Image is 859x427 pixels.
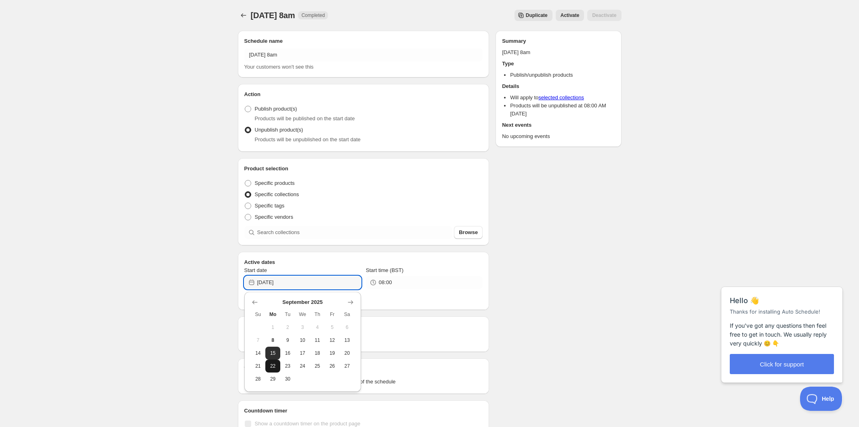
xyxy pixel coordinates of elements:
[325,308,340,321] th: Friday
[340,308,355,321] th: Saturday
[244,267,267,273] span: Start date
[502,37,615,45] h2: Summary
[515,10,552,21] button: Secondary action label
[345,297,356,308] button: Show next month, October 2025
[251,11,295,20] span: [DATE] 8am
[249,297,260,308] button: Show previous month, August 2025
[313,324,322,331] span: 4
[255,106,297,112] span: Publish product(s)
[340,360,355,373] button: Saturday September 27 2025
[313,350,322,356] span: 18
[328,337,336,343] span: 12
[340,334,355,347] button: Saturday September 13 2025
[800,387,843,411] iframe: Help Scout Beacon - Open
[255,214,293,220] span: Specific vendors
[244,37,483,45] h2: Schedule name
[298,363,307,369] span: 24
[459,228,478,237] span: Browse
[244,323,483,331] h2: Repeating
[328,363,336,369] span: 26
[265,334,280,347] button: Today Monday September 8 2025
[254,376,263,382] span: 28
[269,363,277,369] span: 22
[502,82,615,90] h2: Details
[251,347,266,360] button: Sunday September 14 2025
[251,373,266,385] button: Sunday September 28 2025
[244,365,483,373] h2: Tags
[717,267,847,387] iframe: Help Scout Beacon - Messages and Notifications
[244,64,314,70] span: Your customers won't see this
[254,363,263,369] span: 21
[325,347,340,360] button: Friday September 19 2025
[502,60,615,68] h2: Type
[340,321,355,334] button: Saturday September 6 2025
[454,226,483,239] button: Browse
[269,376,277,382] span: 29
[254,311,263,318] span: Su
[265,360,280,373] button: Monday September 22 2025
[284,376,292,382] span: 30
[328,324,336,331] span: 5
[251,334,266,347] button: Sunday September 7 2025
[254,350,263,356] span: 14
[280,373,295,385] button: Tuesday September 30 2025
[340,347,355,360] button: Saturday September 20 2025
[295,308,310,321] th: Wednesday
[310,308,325,321] th: Thursday
[244,258,483,266] h2: Active dates
[328,350,336,356] span: 19
[269,324,277,331] span: 1
[244,165,483,173] h2: Product selection
[295,321,310,334] button: Wednesday September 3 2025
[301,12,325,19] span: Completed
[502,132,615,140] p: No upcoming events
[265,373,280,385] button: Monday September 29 2025
[556,10,584,21] button: Activate
[510,94,615,102] li: Will apply to
[269,337,277,343] span: 8
[269,311,277,318] span: Mo
[343,324,351,331] span: 6
[313,337,322,343] span: 11
[280,347,295,360] button: Tuesday September 16 2025
[298,350,307,356] span: 17
[298,311,307,318] span: We
[280,308,295,321] th: Tuesday
[244,90,483,98] h2: Action
[251,360,266,373] button: Sunday September 21 2025
[295,360,310,373] button: Wednesday September 24 2025
[255,136,361,142] span: Products will be unpublished on the start date
[280,360,295,373] button: Tuesday September 23 2025
[265,308,280,321] th: Monday
[343,350,351,356] span: 20
[343,363,351,369] span: 27
[502,121,615,129] h2: Next events
[502,48,615,57] p: [DATE] 8am
[325,360,340,373] button: Friday September 26 2025
[295,334,310,347] button: Wednesday September 10 2025
[310,334,325,347] button: Thursday September 11 2025
[343,311,351,318] span: Sa
[510,102,615,118] li: Products will be unpublished at 08:00 AM [DATE]
[298,337,307,343] span: 10
[343,337,351,343] span: 13
[255,180,295,186] span: Specific products
[265,321,280,334] button: Monday September 1 2025
[265,347,280,360] button: Monday September 15 2025
[510,71,615,79] li: Publish/unpublish products
[310,360,325,373] button: Thursday September 25 2025
[255,191,299,197] span: Specific collections
[325,321,340,334] button: Friday September 5 2025
[313,363,322,369] span: 25
[284,311,292,318] span: Tu
[255,203,285,209] span: Specific tags
[255,115,355,121] span: Products will be published on the start date
[366,267,403,273] span: Start time (BST)
[257,226,453,239] input: Search collections
[328,311,336,318] span: Fr
[310,321,325,334] button: Thursday September 4 2025
[561,12,580,19] span: Activate
[254,337,263,343] span: 7
[313,311,322,318] span: Th
[269,350,277,356] span: 15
